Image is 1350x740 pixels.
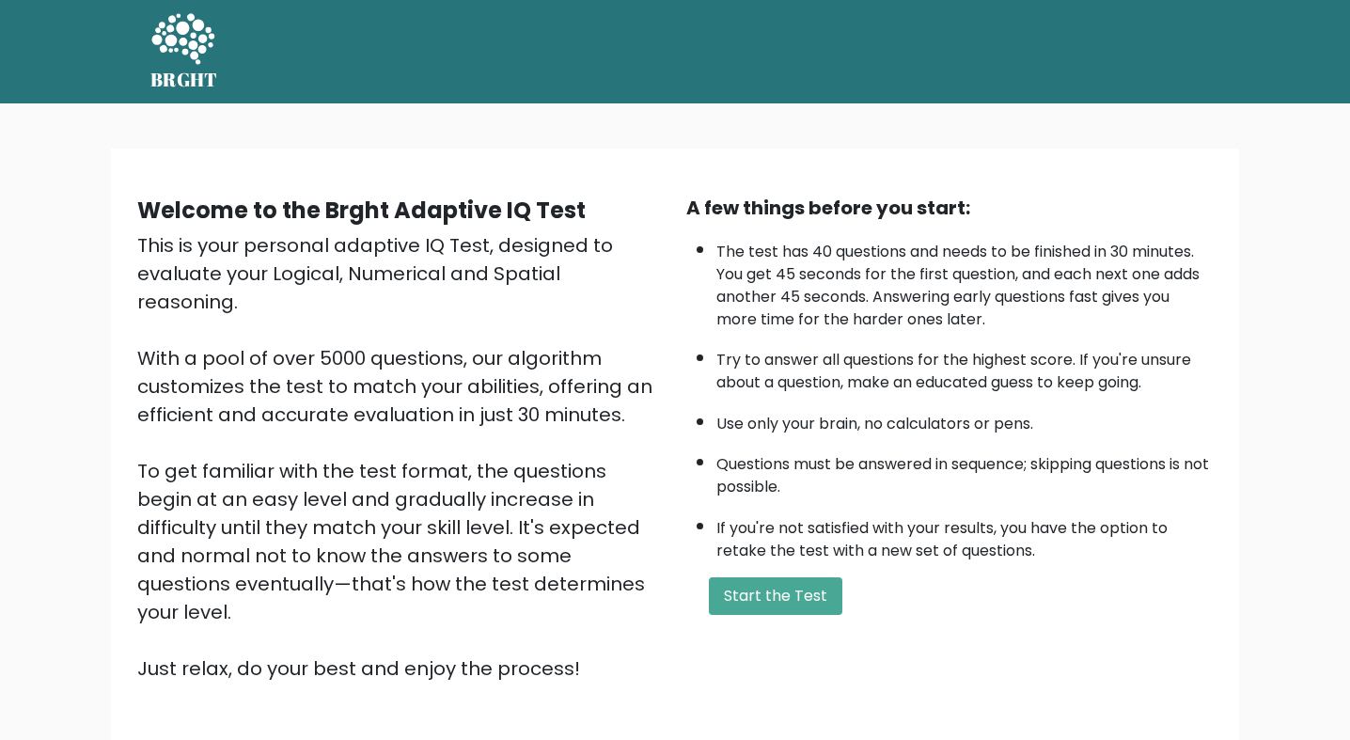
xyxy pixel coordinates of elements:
div: This is your personal adaptive IQ Test, designed to evaluate your Logical, Numerical and Spatial ... [137,231,664,683]
li: The test has 40 questions and needs to be finished in 30 minutes. You get 45 seconds for the firs... [716,231,1213,331]
h5: BRGHT [150,69,218,91]
div: A few things before you start: [686,194,1213,222]
li: Try to answer all questions for the highest score. If you're unsure about a question, make an edu... [716,339,1213,394]
li: Use only your brain, no calculators or pens. [716,403,1213,435]
b: Welcome to the Brght Adaptive IQ Test [137,195,586,226]
button: Start the Test [709,577,842,615]
li: If you're not satisfied with your results, you have the option to retake the test with a new set ... [716,508,1213,562]
li: Questions must be answered in sequence; skipping questions is not possible. [716,444,1213,498]
a: BRGHT [150,8,218,96]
